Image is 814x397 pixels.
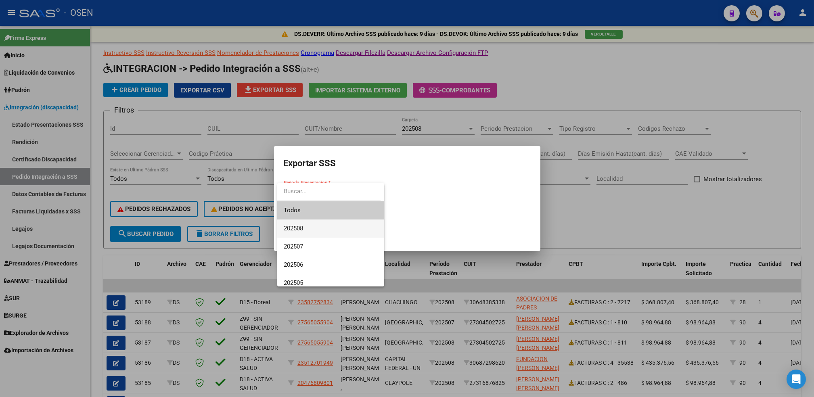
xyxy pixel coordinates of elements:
span: 202508 [284,225,303,232]
div: Open Intercom Messenger [787,370,806,389]
span: 202507 [284,243,303,250]
span: Todos [284,201,378,219]
span: 202505 [284,279,303,286]
span: 202506 [284,261,303,268]
input: dropdown search [277,182,381,201]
